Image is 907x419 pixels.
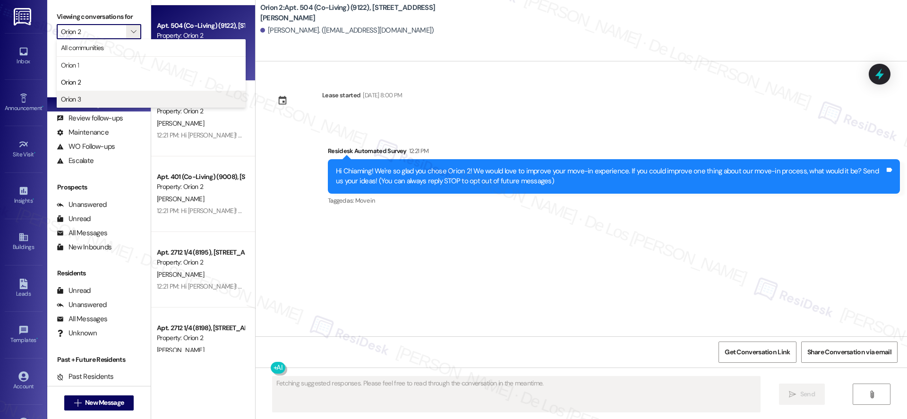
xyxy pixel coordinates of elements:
a: Inbox [5,43,43,69]
span: [PERSON_NAME] [157,270,204,279]
div: Past Residents [57,372,114,382]
a: Site Visit • [5,137,43,162]
a: Insights • [5,183,43,208]
span: All communities [61,43,104,52]
div: Maintenance [57,128,109,137]
span: Orion 1 [61,60,79,70]
div: 12:21 PM: Hi [PERSON_NAME]! We're so glad you chose Orion 2! We would love to improve your move-i... [157,206,902,215]
div: All Messages [57,228,107,238]
span: Orion 3 [61,94,81,104]
div: Property: Orion 2 [157,257,244,267]
span: [PERSON_NAME] [157,346,204,354]
div: Escalate [57,156,94,166]
button: New Message [64,395,134,410]
div: Review follow-ups [57,113,123,123]
div: 12:21 PM [407,146,429,156]
span: Move in [355,197,375,205]
span: [PERSON_NAME] [157,195,204,203]
a: Templates • [5,322,43,348]
div: Apt. 2712 1/4 (8195), [STREET_ADDRESS] [157,248,244,257]
a: Account [5,368,43,394]
div: Unread [57,214,91,224]
span: New Message [85,398,124,408]
button: Send [779,384,825,405]
div: Residesk Automated Survey [328,146,900,159]
div: 12:21 PM: Hi [PERSON_NAME]! We're so glad you chose Orion 2! We would love to improve your move-i... [157,131,902,139]
i:  [131,28,136,35]
textarea: Fetching suggested responses. Please feel free to read through the conversation in the meantime. [273,376,760,412]
input: All communities [61,24,126,39]
div: Residents [47,268,151,278]
div: Unknown [57,328,97,338]
div: Apt. 401 (Co-Living) (9008), [STREET_ADDRESS][PERSON_NAME] [157,172,244,182]
span: [PERSON_NAME] [157,119,204,128]
div: Apt. 504 (Co-Living) (9122), [STREET_ADDRESS][PERSON_NAME] [157,21,244,31]
img: ResiDesk Logo [14,8,33,26]
span: Send [800,389,815,399]
span: Get Conversation Link [725,347,790,357]
label: Viewing conversations for [57,9,141,24]
div: [PERSON_NAME]. ([EMAIL_ADDRESS][DOMAIN_NAME]) [260,26,434,35]
div: Prospects [47,182,151,192]
span: Orion 2 [61,77,81,87]
button: Get Conversation Link [719,342,796,363]
i:  [789,391,796,398]
div: Tagged as: [328,194,900,207]
span: • [33,196,34,203]
div: Property: Orion 2 [157,333,244,343]
div: Hi Chiaming! We're so glad you chose Orion 2! We would love to improve your move-in experience. I... [336,166,885,187]
div: Property: Orion 2 [157,31,244,41]
div: Unanswered [57,200,107,210]
i:  [74,399,81,407]
b: Orion 2: Apt. 504 (Co-Living) (9122), [STREET_ADDRESS][PERSON_NAME] [260,3,449,23]
div: All Messages [57,314,107,324]
div: WO Follow-ups [57,142,115,152]
span: Share Conversation via email [807,347,891,357]
div: Property: Orion 2 [157,182,244,192]
span: • [34,150,35,156]
i:  [868,391,875,398]
div: Apt. 2712 1/4 (8198), [STREET_ADDRESS] [157,323,244,333]
a: Buildings [5,229,43,255]
button: Share Conversation via email [801,342,898,363]
div: [DATE] 8:00 PM [360,90,402,100]
div: Property: Orion 2 [157,106,244,116]
div: Unread [57,286,91,296]
div: Past + Future Residents [47,355,151,365]
div: Unanswered [57,300,107,310]
div: New Inbounds [57,242,111,252]
span: • [42,103,43,110]
a: Leads [5,276,43,301]
div: 12:21 PM: Hi [PERSON_NAME]! We're so glad you chose Orion 2! We would love to improve your move-i... [157,282,902,291]
div: Lease started [322,90,361,100]
div: Prospects + Residents [47,53,151,63]
span: • [36,335,38,342]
